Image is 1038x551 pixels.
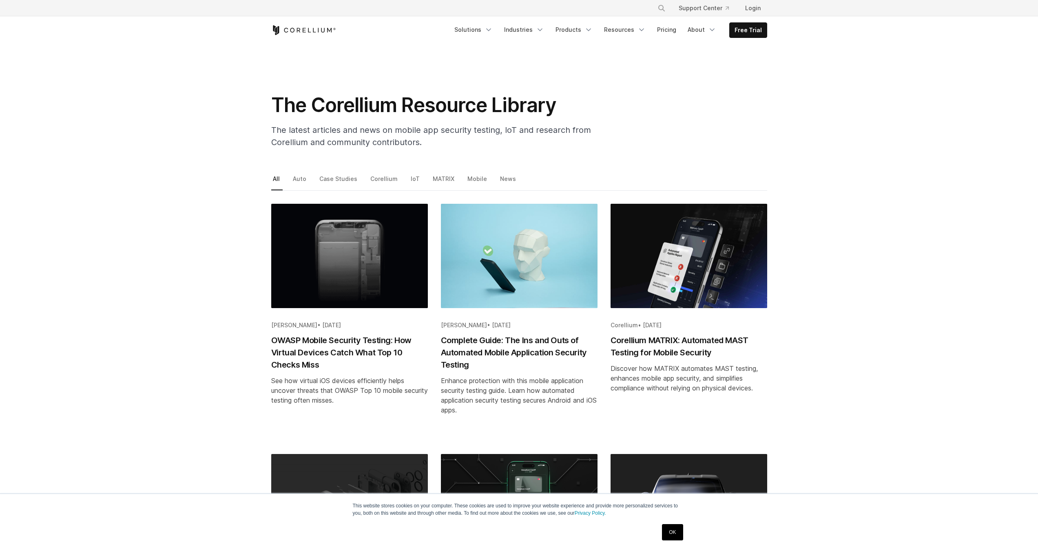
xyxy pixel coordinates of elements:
a: Login [739,1,767,15]
button: Search [654,1,669,15]
a: News [498,173,519,190]
a: Industries [499,22,549,37]
a: Support Center [672,1,735,15]
a: MATRIX [431,173,457,190]
a: Blog post summary: Complete Guide: The Ins and Outs of Automated Mobile Application Security Testing [441,204,598,441]
div: See how virtual iOS devices efficiently helps uncover threats that OWASP Top 10 mobile security t... [271,376,428,405]
a: Auto [291,173,309,190]
span: [DATE] [492,322,511,328]
a: Products [551,22,598,37]
div: Enhance protection with this mobile application security testing guide. Learn how automated appli... [441,376,598,415]
img: Corellium MATRIX: Automated MAST Testing for Mobile Security [611,204,767,308]
a: About [683,22,721,37]
h2: OWASP Mobile Security Testing: How Virtual Devices Catch What Top 10 Checks Miss [271,334,428,371]
a: Case Studies [318,173,360,190]
h2: Corellium MATRIX: Automated MAST Testing for Mobile Security [611,334,767,359]
span: [PERSON_NAME] [271,322,317,328]
a: Privacy Policy. [575,510,606,516]
h1: The Corellium Resource Library [271,93,598,117]
a: Blog post summary: OWASP Mobile Security Testing: How Virtual Devices Catch What Top 10 Checks Miss [271,204,428,441]
a: Mobile [466,173,490,190]
a: Blog post summary: Corellium MATRIX: Automated MAST Testing for Mobile Security [611,204,767,441]
a: Corellium Home [271,25,336,35]
a: Solutions [449,22,498,37]
img: Complete Guide: The Ins and Outs of Automated Mobile Application Security Testing [441,204,598,308]
div: • [441,321,598,329]
span: The latest articles and news on mobile app security testing, IoT and research from Corellium and ... [271,125,591,147]
span: [DATE] [322,322,341,328]
img: OWASP Mobile Security Testing: How Virtual Devices Catch What Top 10 Checks Miss [271,204,428,308]
a: IoT [409,173,423,190]
a: Resources [599,22,651,37]
div: • [271,321,428,329]
span: Corellium [611,322,638,328]
span: [PERSON_NAME] [441,322,487,328]
div: Discover how MATRIX automates MAST testing, enhances mobile app security, and simplifies complian... [611,364,767,393]
p: This website stores cookies on your computer. These cookies are used to improve your website expe... [353,502,686,517]
a: Pricing [652,22,681,37]
a: Corellium [369,173,401,190]
h2: Complete Guide: The Ins and Outs of Automated Mobile Application Security Testing [441,334,598,371]
a: Free Trial [730,23,767,37]
div: Navigation Menu [449,22,767,38]
a: OK [662,524,683,540]
span: [DATE] [643,322,662,328]
a: All [271,173,283,190]
div: Navigation Menu [648,1,767,15]
div: • [611,321,767,329]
